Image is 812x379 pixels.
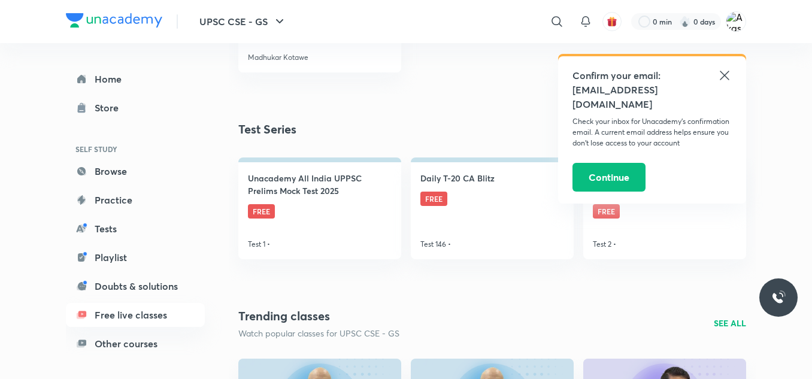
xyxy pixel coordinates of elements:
a: SEE ALL [714,317,746,329]
h5: [EMAIL_ADDRESS][DOMAIN_NAME] [572,83,732,111]
h2: Trending classes [238,307,399,325]
h6: SELF STUDY [66,139,205,159]
img: Company Logo [66,13,162,28]
button: avatar [602,12,622,31]
button: Continue [572,163,646,192]
a: Unacademy All India UPPSC Prelims Mock Test 2025FREETest 1 • [238,157,401,259]
a: Tests [66,217,205,241]
p: Watch popular classes for UPSC CSE - GS [238,328,399,339]
p: Check your inbox for Unacademy’s confirmation email. A current email address helps ensure you don... [572,116,732,148]
button: UPSC CSE - GS [192,10,294,34]
img: streak [679,16,691,28]
h4: Daily T-20 CA Blitz [420,172,495,184]
h2: Test Series [238,120,296,138]
div: Store [95,101,126,115]
a: Browse [66,159,205,183]
a: Doubts & solutions [66,274,205,298]
h5: Confirm your email: [572,68,732,83]
p: Test 146 • [420,239,451,250]
a: Store [66,96,205,120]
a: Daily T-20 CA BlitzFREETest 146 • [411,157,574,259]
img: Akash Rao [726,11,746,32]
a: Other courses [66,332,205,356]
span: FREE [248,204,275,219]
a: Madhukar Kotawe [248,47,392,63]
a: Practice [66,188,205,212]
img: avatar [607,16,617,27]
a: Home [66,67,205,91]
a: T-20 Weekly Current Affairs Test Series : [DATE]FREETest 2 • [583,157,746,259]
span: FREE [420,192,447,206]
a: Free live classes [66,303,205,327]
a: Playlist [66,245,205,269]
h4: Unacademy All India UPPSC Prelims Mock Test 2025 [248,172,392,197]
img: ttu [771,290,786,305]
p: Test 2 • [593,239,616,250]
span: FREE [593,204,620,219]
p: Test 1 • [248,239,270,250]
a: Company Logo [66,13,162,31]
